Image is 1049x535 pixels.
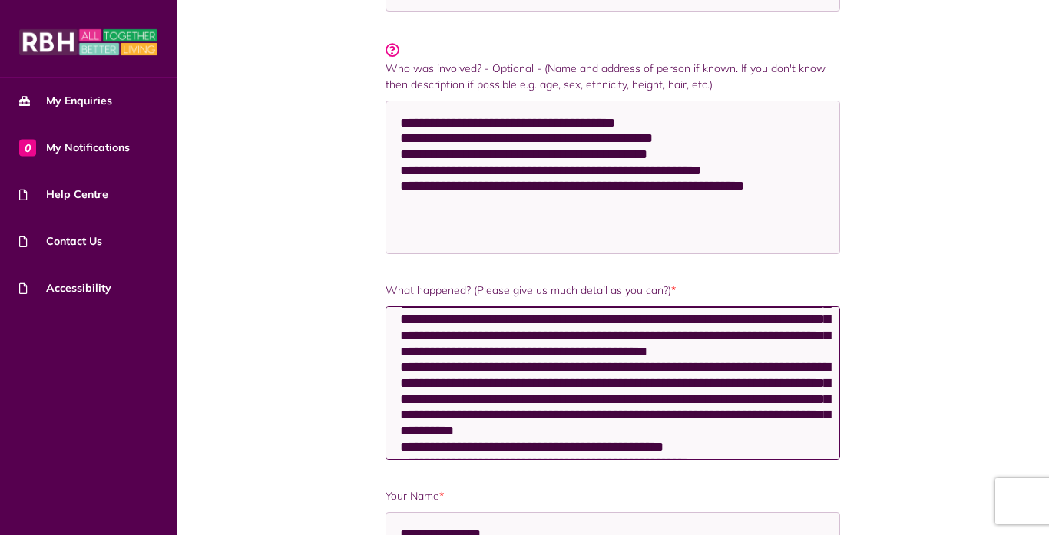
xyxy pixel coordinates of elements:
span: My Notifications [19,140,130,156]
label: Who was involved? - Optional - (Name and address of person if known. If you don't know then descr... [386,61,839,93]
span: Help Centre [19,187,108,203]
span: Accessibility [19,280,111,296]
img: MyRBH [19,27,157,58]
span: My Enquiries [19,93,112,109]
label: What happened? (Please give us much detail as you can?) [386,282,839,299]
span: Contact Us [19,233,102,249]
span: 0 [19,139,36,156]
label: Your Name [386,488,839,504]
